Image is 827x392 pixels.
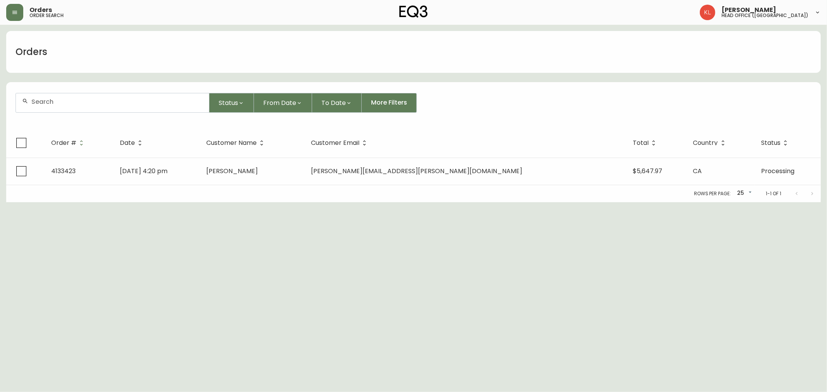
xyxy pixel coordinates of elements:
[633,139,659,146] span: Total
[120,167,167,175] span: [DATE] 4:20 pm
[761,167,794,175] span: Processing
[399,5,428,18] img: logo
[311,139,369,146] span: Customer Email
[311,167,522,175] span: [PERSON_NAME][EMAIL_ADDRESS][PERSON_NAME][DOMAIN_NAME]
[51,141,76,145] span: Order #
[362,93,417,113] button: More Filters
[693,139,728,146] span: Country
[254,93,312,113] button: From Date
[321,98,346,108] span: To Date
[312,93,362,113] button: To Date
[693,141,718,145] span: Country
[209,93,254,113] button: Status
[206,139,267,146] span: Customer Name
[722,7,776,13] span: [PERSON_NAME]
[263,98,296,108] span: From Date
[694,190,731,197] p: Rows per page:
[633,167,662,175] span: $5,647.97
[734,187,753,200] div: 25
[16,45,47,58] h1: Orders
[722,13,808,18] h5: head office ([GEOGRAPHIC_DATA])
[29,13,64,18] h5: order search
[761,139,791,146] span: Status
[120,141,135,145] span: Date
[700,5,715,20] img: 2c0c8aa7421344cf0398c7f872b772b5
[120,139,145,146] span: Date
[51,167,76,175] span: 4133423
[219,98,238,108] span: Status
[29,7,52,13] span: Orders
[766,190,781,197] p: 1-1 of 1
[633,141,649,145] span: Total
[311,141,359,145] span: Customer Email
[51,139,86,146] span: Order #
[371,98,407,107] span: More Filters
[693,167,702,175] span: CA
[206,167,258,175] span: [PERSON_NAME]
[206,141,257,145] span: Customer Name
[761,141,780,145] span: Status
[31,98,203,105] input: Search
